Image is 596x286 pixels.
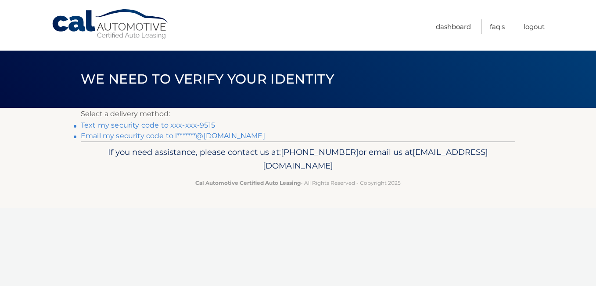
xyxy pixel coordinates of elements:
a: Dashboard [436,19,471,34]
a: Email my security code to l*******@[DOMAIN_NAME] [81,132,265,140]
a: Logout [524,19,545,34]
a: FAQ's [490,19,505,34]
a: Cal Automotive [51,9,170,40]
a: Text my security code to xxx-xxx-9515 [81,121,215,129]
p: Select a delivery method: [81,108,515,120]
span: [PHONE_NUMBER] [281,147,359,157]
strong: Cal Automotive Certified Auto Leasing [195,180,301,186]
p: If you need assistance, please contact us at: or email us at [86,145,510,173]
span: We need to verify your identity [81,71,334,87]
p: - All Rights Reserved - Copyright 2025 [86,178,510,187]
